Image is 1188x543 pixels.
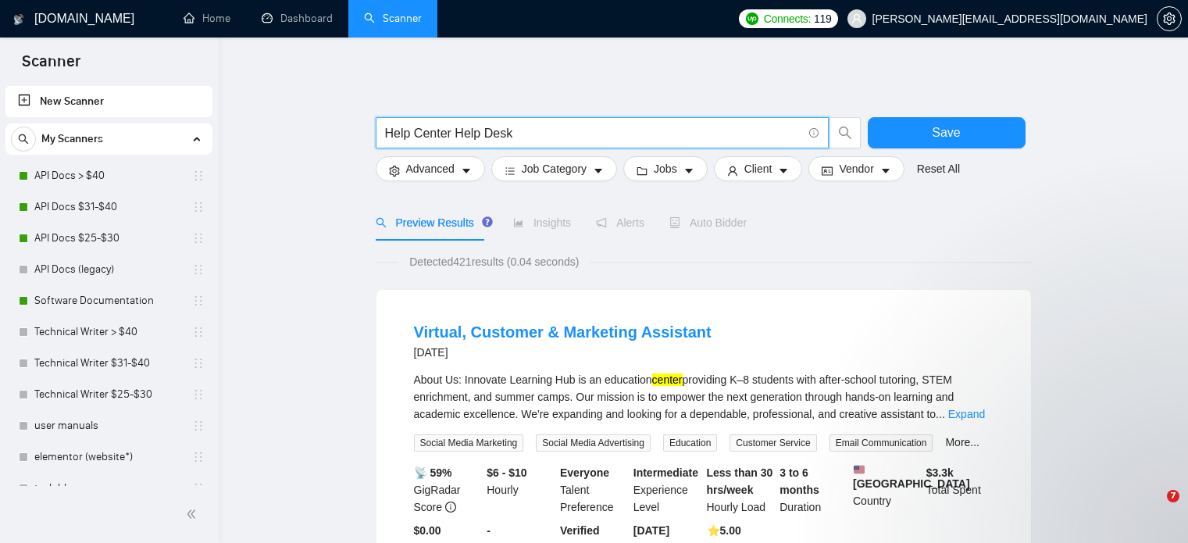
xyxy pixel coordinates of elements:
div: Country [850,464,923,516]
span: bars [505,165,516,177]
div: About Us: Innovate Learning Hub is an education providing K–8 students with after-school tutoring... [414,371,994,423]
span: Client [744,160,772,177]
a: API Docs > $40 [34,160,183,191]
span: holder [192,170,205,182]
span: search [376,217,387,228]
div: Hourly Load [704,464,777,516]
button: setting [1157,6,1182,31]
a: setting [1157,13,1182,25]
span: info-circle [809,128,819,138]
a: dashboardDashboard [262,12,333,25]
b: $0.00 [414,524,441,537]
span: user [851,13,862,24]
span: holder [192,201,205,213]
a: API Docs $25-$30 [34,223,183,254]
iframe: Intercom live chat [1135,490,1172,527]
span: 7 [1167,490,1179,502]
span: area-chart [513,217,524,228]
div: Talent Preference [557,464,630,516]
span: Advanced [406,160,455,177]
a: elementor (website*) [34,441,183,473]
button: Save [868,117,1026,148]
b: Intermediate [633,466,698,479]
span: caret-down [880,165,891,177]
button: settingAdvancedcaret-down [376,156,485,181]
span: user [727,165,738,177]
span: search [12,134,35,145]
b: ⭐️ 5.00 [707,524,741,537]
a: Reset All [917,160,960,177]
span: Auto Bidder [669,216,747,229]
b: Everyone [560,466,609,479]
span: caret-down [683,165,694,177]
a: Virtual, Customer & Marketing Assistant [414,323,712,341]
span: holder [192,451,205,463]
div: [DATE] [414,343,712,362]
button: idcardVendorcaret-down [808,156,904,181]
span: search [830,126,860,140]
a: tech blog [34,473,183,504]
a: Software Documentation [34,285,183,316]
div: Tooltip anchor [480,215,494,229]
li: New Scanner [5,86,212,117]
span: holder [192,357,205,370]
span: caret-down [593,165,604,177]
span: caret-down [778,165,789,177]
div: Duration [776,464,850,516]
span: Insights [513,216,571,229]
a: searchScanner [364,12,422,25]
div: Hourly [483,464,557,516]
input: Search Freelance Jobs... [385,123,802,143]
span: double-left [186,506,202,522]
span: folder [637,165,648,177]
a: homeHome [184,12,230,25]
b: 📡 59% [414,466,452,479]
a: Technical Writer > $40 [34,316,183,348]
b: - [487,524,491,537]
span: Vendor [839,160,873,177]
span: setting [1158,13,1181,25]
a: New Scanner [18,86,200,117]
span: holder [192,326,205,338]
button: folderJobscaret-down [623,156,708,181]
a: API Docs (legacy) [34,254,183,285]
b: [DATE] [633,524,669,537]
span: Detected 421 results (0.04 seconds) [398,253,590,270]
span: Customer Service [730,434,816,452]
div: Experience Level [630,464,704,516]
button: search [11,127,36,152]
span: Save [932,123,960,142]
span: caret-down [461,165,472,177]
b: Less than 30 hrs/week [707,466,773,496]
span: holder [192,295,205,307]
span: idcard [822,165,833,177]
span: holder [192,388,205,401]
span: holder [192,232,205,245]
button: userClientcaret-down [714,156,803,181]
span: Scanner [9,50,93,83]
span: robot [669,217,680,228]
span: Social Media Marketing [414,434,524,452]
span: 119 [814,10,831,27]
b: [GEOGRAPHIC_DATA] [853,464,970,490]
a: Technical Writer $31-$40 [34,348,183,379]
b: Verified [560,524,600,537]
span: Jobs [654,160,677,177]
a: Technical Writer $25-$30 [34,379,183,410]
span: info-circle [445,502,456,513]
span: Preview Results [376,216,488,229]
button: search [829,117,861,148]
span: Alerts [596,216,644,229]
b: $6 - $10 [487,466,526,479]
span: Education [663,434,717,452]
span: My Scanners [41,123,103,155]
b: 3 to 6 months [780,466,819,496]
span: notification [596,217,607,228]
span: Social Media Advertising [536,434,651,452]
mark: center [652,373,683,386]
img: logo [13,7,24,32]
span: holder [192,482,205,495]
span: setting [389,165,400,177]
img: 🇺🇸 [854,464,865,475]
img: upwork-logo.png [746,13,758,25]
